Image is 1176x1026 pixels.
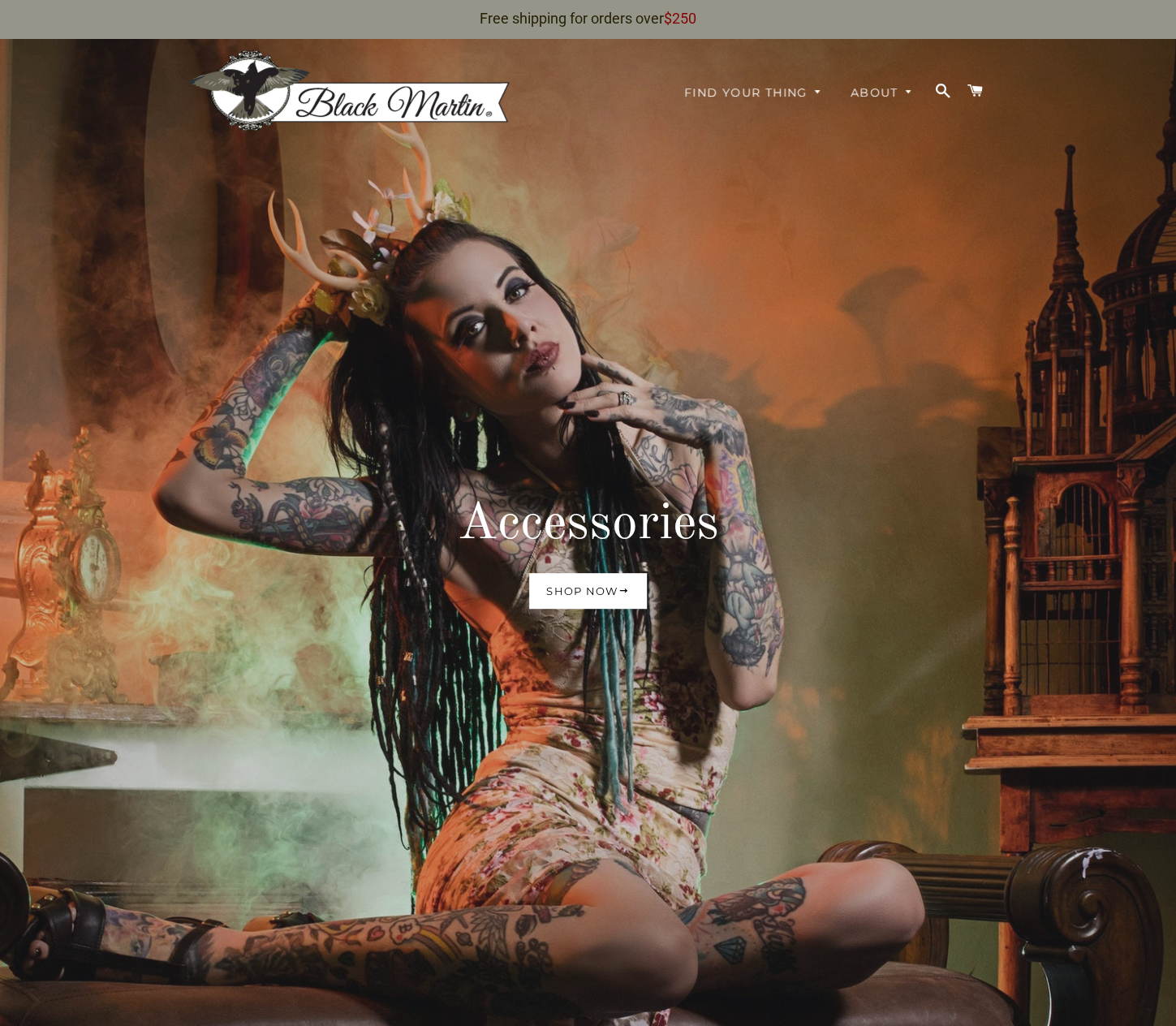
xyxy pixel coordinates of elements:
a: Find Your Thing [672,72,835,114]
a: Shop now [529,573,647,609]
span: $ [664,10,672,27]
img: Black Martin [187,50,511,133]
span: 250 [672,10,696,27]
h2: Accessories [122,492,1054,557]
a: About [838,72,926,114]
